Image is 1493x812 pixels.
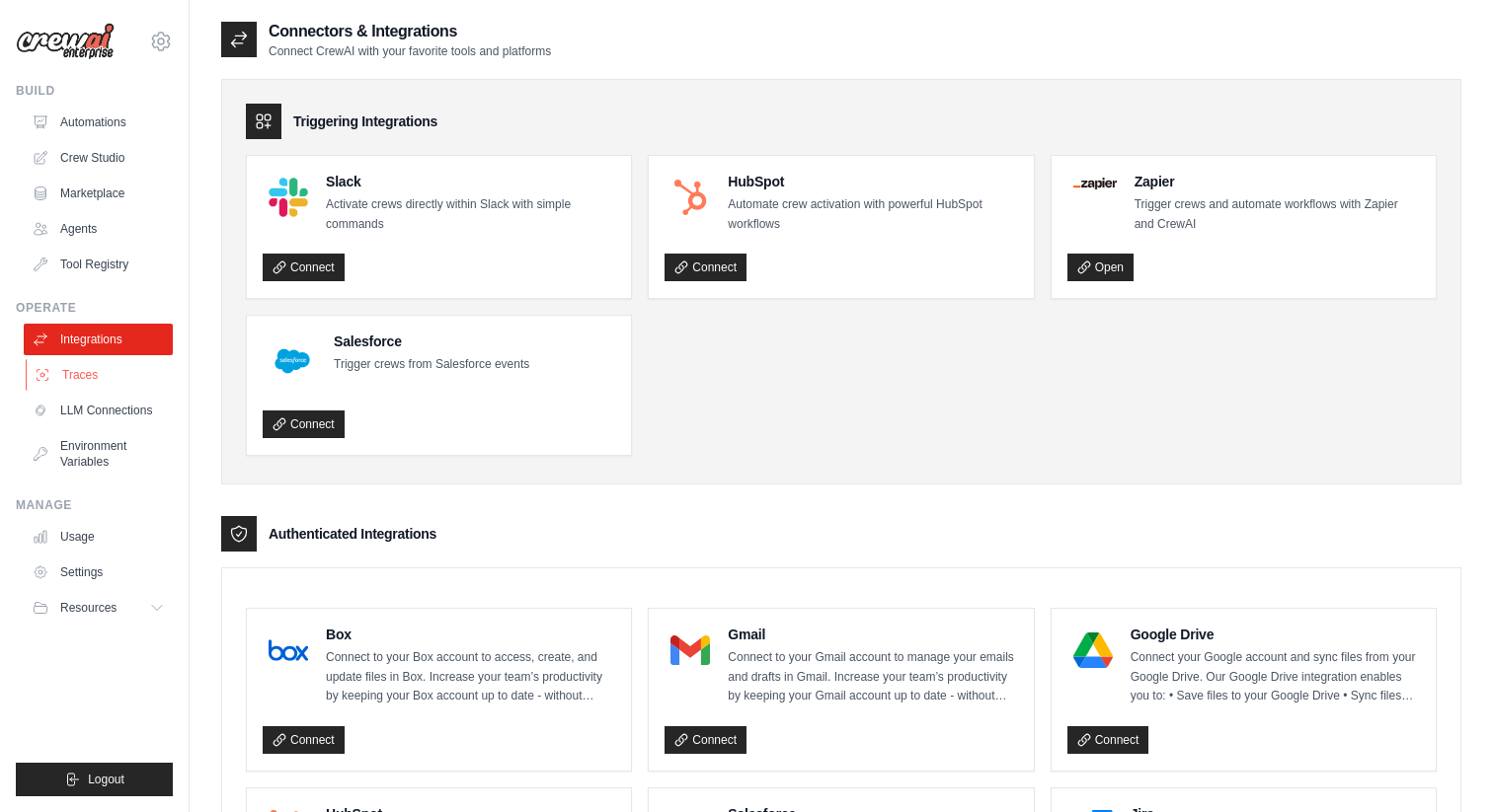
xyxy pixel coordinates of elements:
[1073,630,1113,670] img: Google Drive Logo
[326,648,615,706] p: Connect to your Box account to access, create, and update files in Box. Increase your team’s prod...
[1135,195,1420,234] p: Trigger crews and automate workflows with Zapier and CrewAI
[24,521,173,553] a: Usage
[88,772,124,787] span: Logout
[728,195,1017,234] p: Automate crew activation with powerful HubSpot workflows
[269,178,308,217] img: Slack Logo
[24,178,173,209] a: Marketplace
[334,332,529,351] h4: Salesforce
[1131,625,1420,644] h4: Google Drive
[334,355,529,375] p: Trigger crews from Salesforce events
[293,111,437,131] h3: Triggering Integrations
[263,254,345,281] a: Connect
[269,20,551,43] h2: Connectors & Integrations
[60,600,117,616] span: Resources
[16,23,115,60] img: Logo
[24,249,173,280] a: Tool Registry
[1073,178,1117,189] img: Zapier Logo
[24,213,173,245] a: Agents
[16,763,173,796] button: Logout
[665,254,746,281] a: Connect
[24,324,173,355] a: Integrations
[1067,254,1134,281] a: Open
[728,172,1017,191] h4: HubSpot
[1131,648,1420,706] p: Connect your Google account and sync files from your Google Drive. Our Google Drive integration e...
[24,556,173,588] a: Settings
[670,630,710,670] img: Gmail Logo
[269,524,436,544] h3: Authenticated Integrations
[269,337,316,385] img: Salesforce Logo
[670,178,710,217] img: HubSpot Logo
[24,430,173,478] a: Environment Variables
[24,142,173,174] a: Crew Studio
[16,300,173,316] div: Operate
[16,497,173,513] div: Manage
[665,726,746,754] a: Connect
[326,172,615,191] h4: Slack
[728,648,1017,706] p: Connect to your Gmail account to manage your emails and drafts in Gmail. Increase your team’s pro...
[16,83,173,99] div: Build
[269,43,551,59] p: Connect CrewAI with your favorite tools and platforms
[263,726,345,754] a: Connect
[26,359,175,391] a: Traces
[1135,172,1420,191] h4: Zapier
[263,410,345,438] a: Connect
[24,107,173,138] a: Automations
[1067,726,1149,754] a: Connect
[326,195,615,234] p: Activate crews directly within Slack with simple commands
[24,592,173,624] button: Resources
[728,625,1017,644] h4: Gmail
[269,630,308,670] img: Box Logo
[24,395,173,426] a: LLM Connections
[326,625,615,644] h4: Box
